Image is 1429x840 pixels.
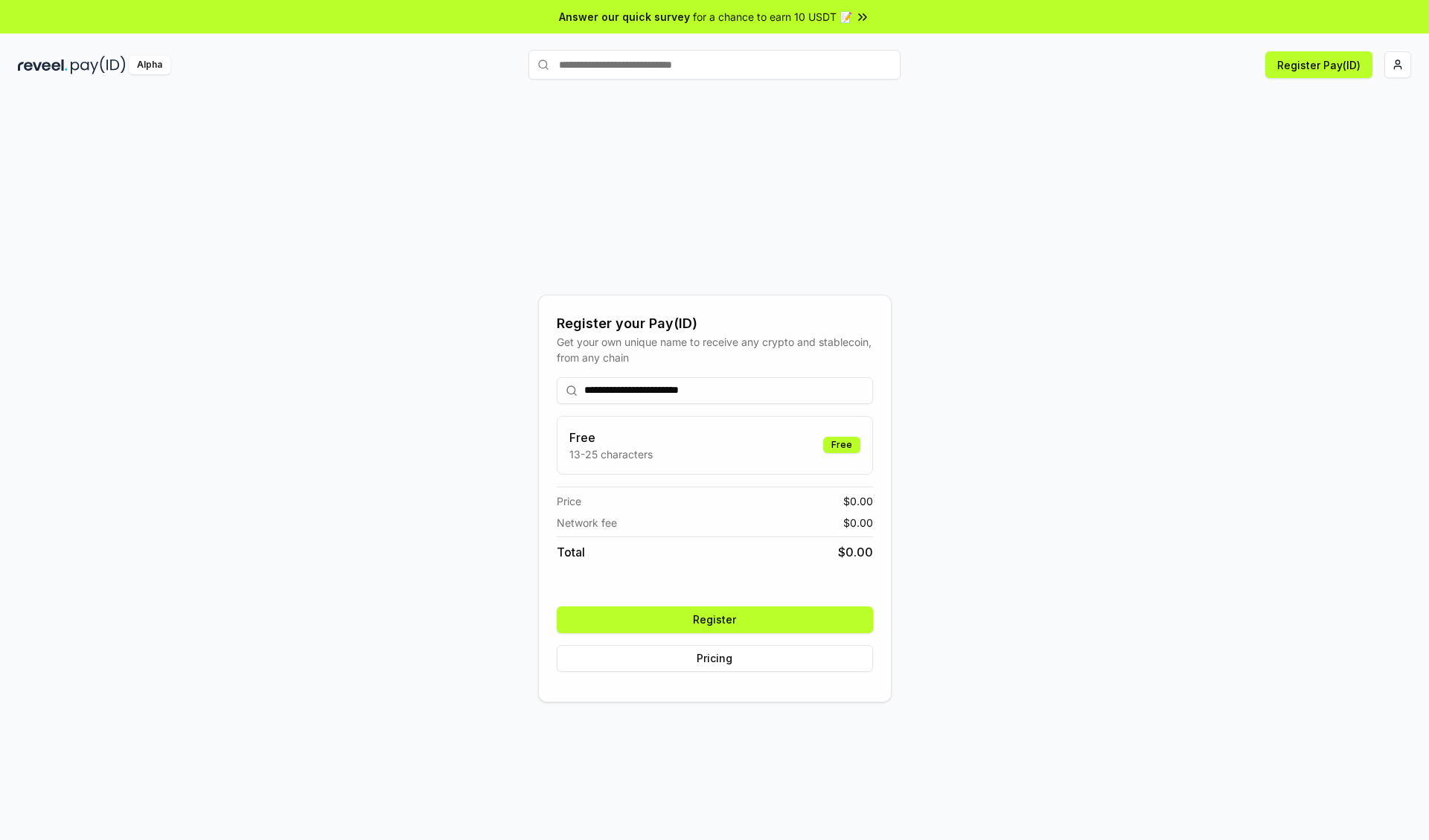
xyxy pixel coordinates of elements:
[557,313,873,334] div: Register your Pay(ID)
[18,56,68,74] img: reveel_dark
[843,493,873,509] span: $ 0.00
[569,429,653,446] h3: Free
[557,515,617,530] span: Network fee
[557,606,873,633] button: Register
[559,9,690,25] span: Answer our quick survey
[823,437,860,453] div: Free
[71,56,126,74] img: pay_id
[557,645,873,672] button: Pricing
[693,9,852,25] span: for a chance to earn 10 USDT 📝
[557,493,581,509] span: Price
[569,446,653,462] p: 13-25 characters
[557,334,873,365] div: Get your own unique name to receive any crypto and stablecoin, from any chain
[557,543,585,561] span: Total
[1265,51,1372,78] button: Register Pay(ID)
[843,515,873,530] span: $ 0.00
[838,543,873,561] span: $ 0.00
[129,56,170,74] div: Alpha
